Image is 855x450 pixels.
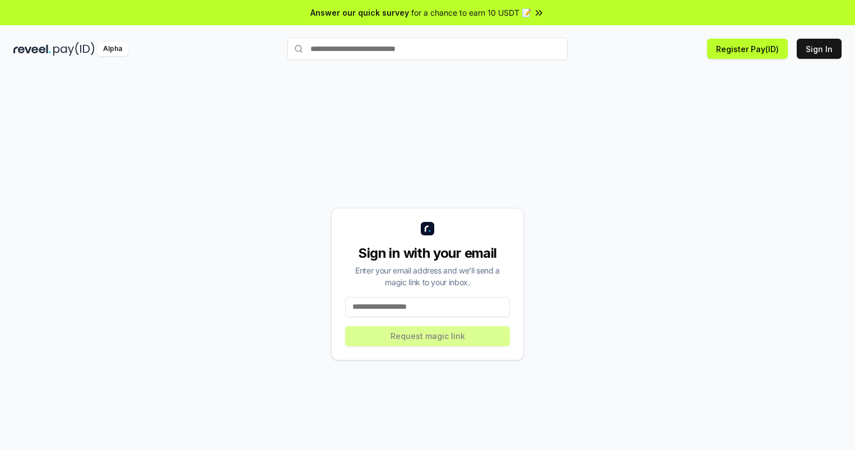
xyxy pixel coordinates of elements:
div: Alpha [97,42,128,56]
span: Answer our quick survey [310,7,409,18]
img: logo_small [421,222,434,235]
img: pay_id [53,42,95,56]
img: reveel_dark [13,42,51,56]
button: Register Pay(ID) [707,39,788,59]
div: Enter your email address and we’ll send a magic link to your inbox. [345,265,510,288]
button: Sign In [797,39,842,59]
div: Sign in with your email [345,244,510,262]
span: for a chance to earn 10 USDT 📝 [411,7,531,18]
